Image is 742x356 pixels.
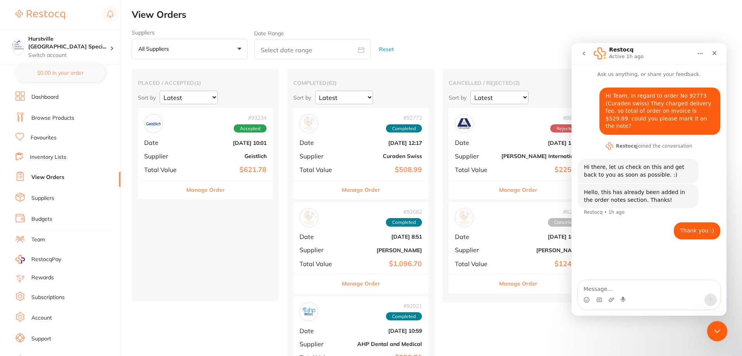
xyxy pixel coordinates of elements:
[31,236,45,244] a: Team
[254,40,370,59] input: Select date range
[15,255,61,264] a: RestocqPay
[342,274,380,293] button: Manage Order
[501,166,582,174] b: $225.19
[300,233,338,240] span: Date
[138,108,273,199] div: Geistlich#93234AcceptedDate[DATE] 10:01SupplierGeistlichTotal Value$621.78Manage Order
[386,115,422,121] span: # 92773
[189,166,267,174] b: $621.78
[386,209,422,215] span: # 92682
[455,246,495,253] span: Supplier
[386,218,422,227] span: Completed
[501,234,582,240] b: [DATE] 10:58
[501,260,582,268] b: $124.00
[457,116,472,131] img: Livingstone International
[31,274,54,282] a: Rewards
[31,194,54,202] a: Suppliers
[455,166,495,173] span: Total Value
[455,139,495,146] span: Date
[455,233,495,240] span: Date
[15,64,105,82] button: $0.00 in your order
[572,43,727,316] iframe: Intercom live chat
[386,124,422,133] span: Completed
[301,210,316,225] img: Henry Schein Halas
[293,94,311,101] p: Sort by
[344,140,422,146] b: [DATE] 12:17
[386,312,422,321] span: Completed
[499,274,537,293] button: Manage Order
[31,314,52,322] a: Account
[386,303,422,309] span: # 92021
[501,153,582,159] b: [PERSON_NAME] International
[301,116,316,131] img: Curaden Swiss
[138,79,273,86] h2: placed / accepted ( 1 )
[31,93,59,101] a: Dashboard
[31,294,65,301] a: Subscriptions
[457,210,472,225] img: Henry Schein Halas
[300,139,338,146] span: Date
[132,9,742,20] h2: View Orders
[300,327,338,334] span: Date
[499,181,537,199] button: Manage Order
[344,247,422,253] b: [PERSON_NAME]
[12,40,24,52] img: Hurstville Sydney Specialist Periodontics
[144,153,183,160] span: Supplier
[300,341,338,347] span: Supplier
[186,181,225,199] button: Manage Order
[501,140,582,146] b: [DATE] 12:11
[31,215,52,223] a: Budgets
[144,139,183,146] span: Date
[344,166,422,174] b: $508.99
[300,166,338,173] span: Total Value
[15,10,65,19] img: Restocq Logo
[15,6,65,24] a: Restocq Logo
[550,124,582,133] span: Rejected
[377,39,396,60] button: Reset
[455,153,495,160] span: Supplier
[189,140,267,146] b: [DATE] 10:01
[254,30,284,36] label: Date Range
[31,134,57,142] a: Favourites
[30,153,66,161] a: Inventory Lists
[300,260,338,267] span: Total Value
[344,234,422,240] b: [DATE] 8:51
[455,260,495,267] span: Total Value
[449,79,588,86] h2: cancelled / rejected ( 2 )
[138,45,172,52] p: All suppliers
[548,209,582,215] span: # 62666
[301,304,316,319] img: AHP Dental and Medical
[548,218,582,227] span: Cancelled
[342,181,380,199] button: Manage Order
[344,260,422,268] b: $1,096.70
[707,321,728,342] iframe: Intercom live chat
[15,255,25,264] img: RestocqPay
[132,39,248,60] button: All suppliers
[234,115,267,121] span: # 93234
[449,94,467,101] p: Sort by
[300,153,338,160] span: Supplier
[31,114,74,122] a: Browse Products
[344,328,422,334] b: [DATE] 10:59
[144,166,183,173] span: Total Value
[234,124,267,133] span: Accepted
[300,246,338,253] span: Supplier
